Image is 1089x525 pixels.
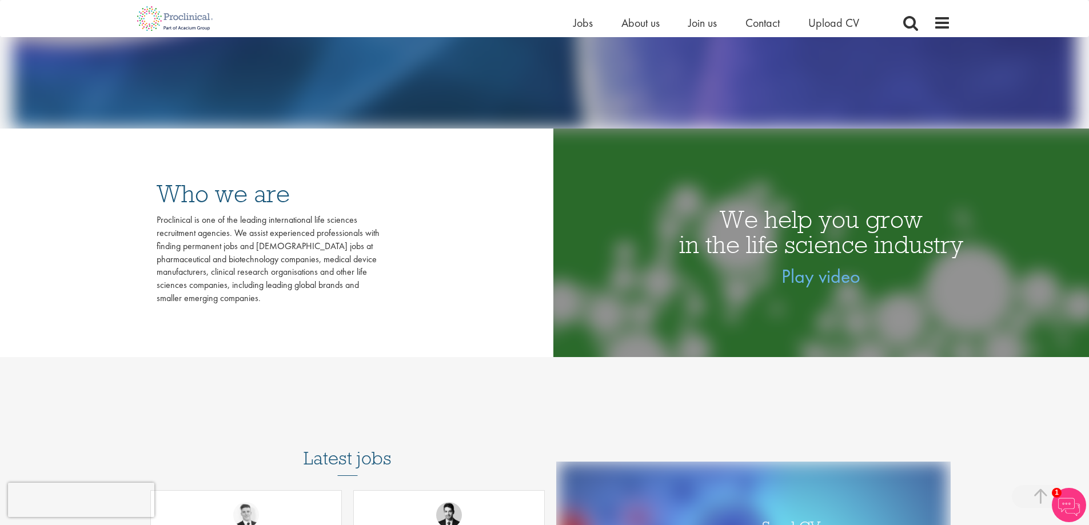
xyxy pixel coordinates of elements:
[688,15,717,30] a: Join us
[1052,488,1062,498] span: 1
[745,15,780,30] a: Contact
[1052,488,1086,522] img: Chatbot
[573,15,593,30] a: Jobs
[157,181,380,206] h3: Who we are
[157,214,380,305] div: Proclinical is one of the leading international life sciences recruitment agencies. We assist exp...
[304,420,392,476] h3: Latest jobs
[781,264,860,288] a: Play video
[808,15,859,30] a: Upload CV
[8,483,154,517] iframe: reCAPTCHA
[621,15,660,30] a: About us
